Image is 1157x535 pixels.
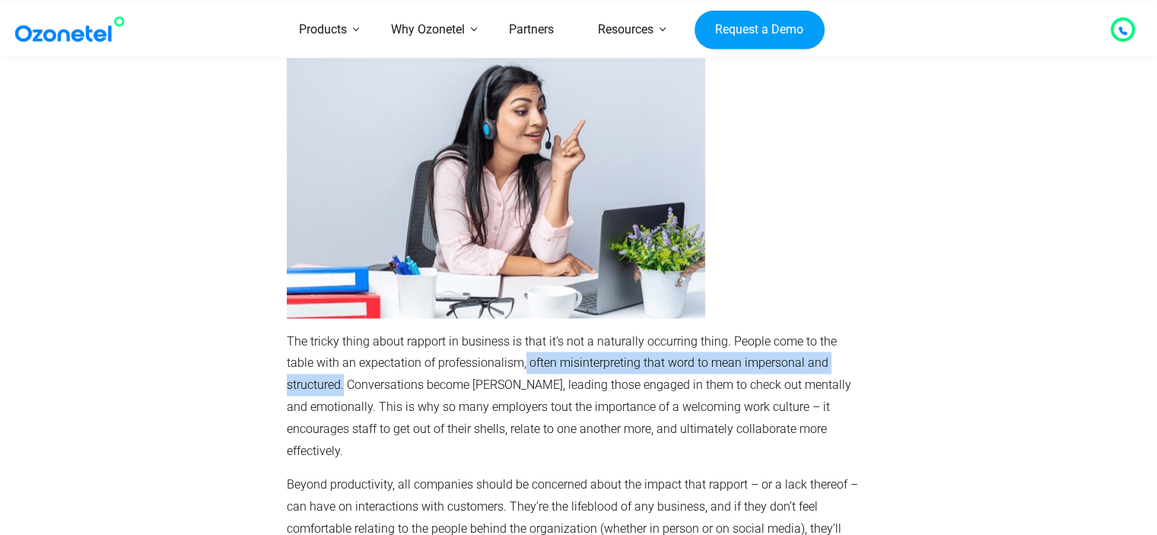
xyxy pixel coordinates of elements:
[695,10,825,49] a: Request a Demo
[277,3,369,57] a: Products
[369,3,487,57] a: Why Ozonetel
[576,3,675,57] a: Resources
[487,3,576,57] a: Partners
[287,330,864,462] p: The tricky thing about rapport in business is that it’s not a naturally occurring thing. People c...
